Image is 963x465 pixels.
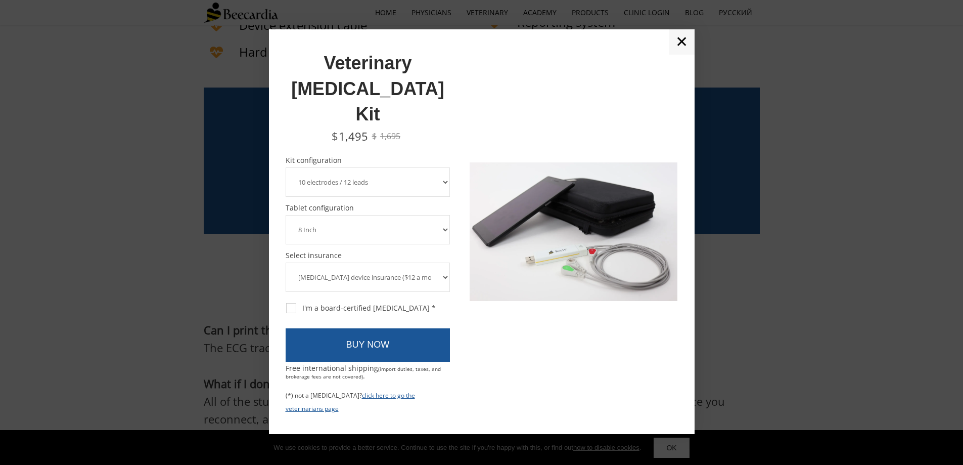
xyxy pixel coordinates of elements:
span: $ [372,131,377,142]
span: Veterinary [MEDICAL_DATA] Kit [291,53,444,124]
span: Free international shipping . [286,363,441,381]
span: Kit configuration [286,157,450,164]
div: I'm a board-certified [MEDICAL_DATA] * [286,304,436,313]
span: $ [332,129,338,144]
span: 1,495 [339,129,368,144]
select: Kit configuration [286,167,450,197]
span: (import duties, taxes, and brokerage fees are not covered) [286,365,441,380]
span: Tablet configuration [286,204,450,212]
span: Select insurance [286,252,450,259]
select: Tablet configuration [286,215,450,244]
a: BUY NOW [286,328,450,362]
span: 1,695 [380,131,400,142]
span: (*) not a [MEDICAL_DATA]? [286,391,362,400]
select: Select insurance [286,263,450,292]
a: ✕ [669,29,695,55]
